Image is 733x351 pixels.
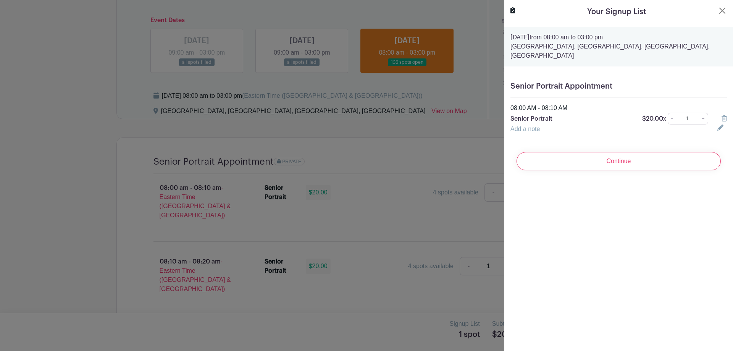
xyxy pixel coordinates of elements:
[517,152,721,170] input: Continue
[668,113,676,125] a: -
[510,33,727,42] p: from 08:00 am to 03:00 pm
[718,6,727,15] button: Close
[699,113,708,125] a: +
[587,6,646,18] h5: Your Signup List
[510,114,633,123] p: Senior Portrait
[663,115,666,122] span: x
[642,114,666,123] p: $20.00
[506,104,731,113] div: 08:00 AM - 08:10 AM
[510,34,530,40] strong: [DATE]
[510,126,540,132] a: Add a note
[510,42,727,60] p: [GEOGRAPHIC_DATA], [GEOGRAPHIC_DATA], [GEOGRAPHIC_DATA], [GEOGRAPHIC_DATA]
[510,82,727,91] h5: Senior Portrait Appointment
